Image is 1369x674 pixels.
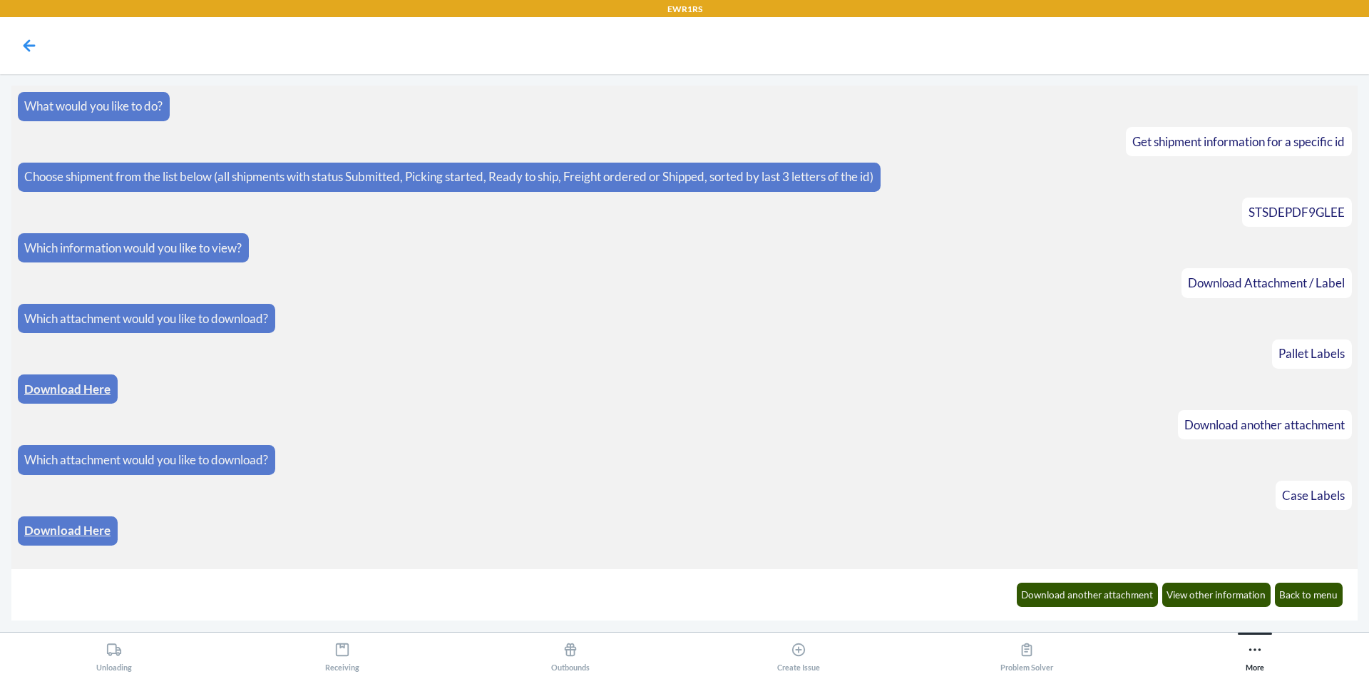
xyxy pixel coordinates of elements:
[24,239,242,257] p: Which information would you like to view?
[1282,488,1345,503] span: Case Labels
[1184,417,1345,432] span: Download another attachment
[228,633,456,672] button: Receiving
[325,636,359,672] div: Receiving
[1275,583,1343,607] button: Back to menu
[456,633,684,672] button: Outbounds
[684,633,913,672] button: Create Issue
[777,636,820,672] div: Create Issue
[1162,583,1271,607] button: View other information
[1017,583,1159,607] button: Download another attachment
[1132,134,1345,149] span: Get shipment information for a specific id
[913,633,1141,672] button: Problem Solver
[1000,636,1053,672] div: Problem Solver
[96,636,132,672] div: Unloading
[1246,636,1264,672] div: More
[24,310,268,328] p: Which attachment would you like to download?
[1188,275,1345,290] span: Download Attachment / Label
[1248,205,1345,220] span: STSDEPDF9GLEE
[24,523,111,538] a: Download Here
[667,3,702,16] p: EWR1RS
[551,636,590,672] div: Outbounds
[24,97,163,116] p: What would you like to do?
[24,382,111,397] a: Download Here
[24,168,873,186] p: Choose shipment from the list below (all shipments with status Submitted, Picking started, Ready ...
[1278,346,1345,361] span: Pallet Labels
[24,451,268,469] p: Which attachment would you like to download?
[1141,633,1369,672] button: More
